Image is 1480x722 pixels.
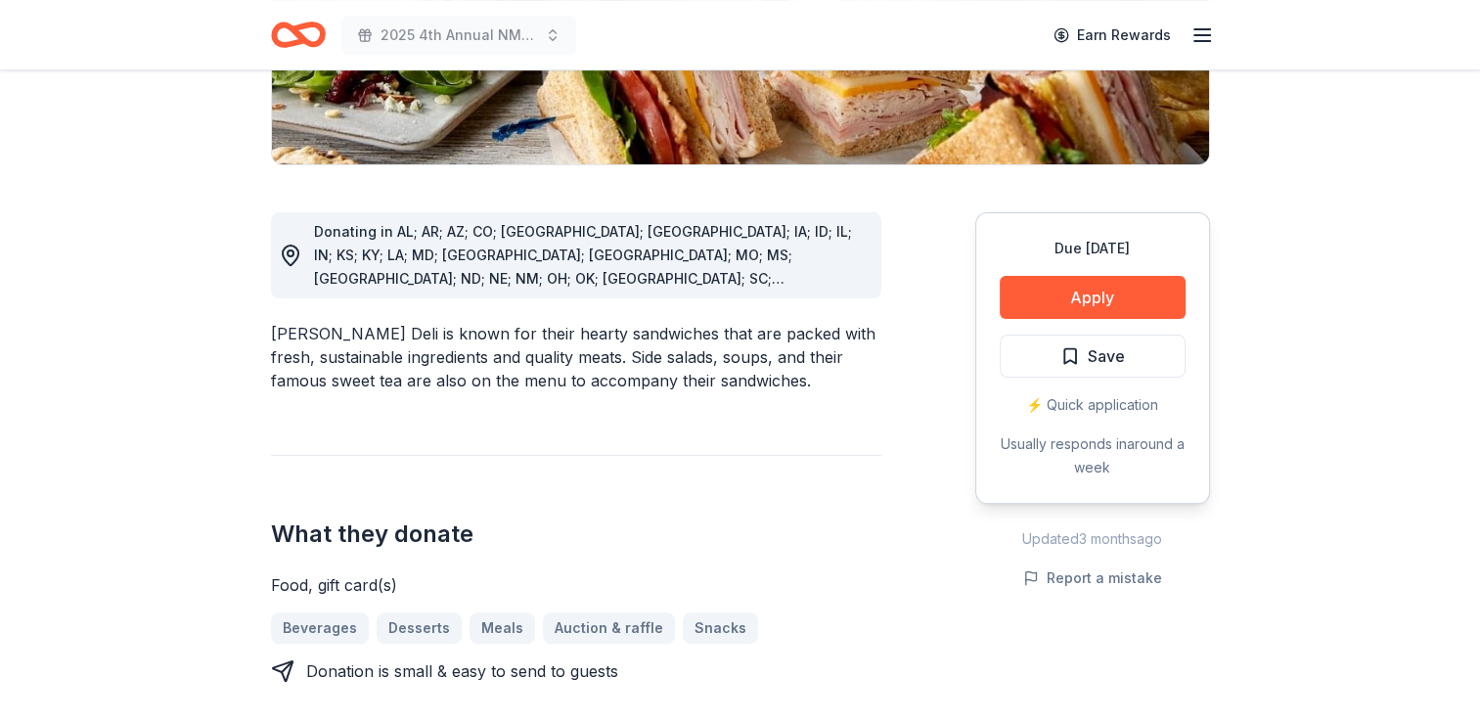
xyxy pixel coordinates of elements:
[377,612,462,644] a: Desserts
[543,612,675,644] a: Auction & raffle
[306,659,618,683] div: Donation is small & easy to send to guests
[271,573,881,597] div: Food, gift card(s)
[314,223,852,310] span: Donating in AL; AR; AZ; CO; [GEOGRAPHIC_DATA]; [GEOGRAPHIC_DATA]; IA; ID; IL; IN; KS; KY; LA; MD;...
[271,519,881,550] h2: What they donate
[271,612,369,644] a: Beverages
[271,12,326,58] a: Home
[470,612,535,644] a: Meals
[1000,393,1186,417] div: ⚡️ Quick application
[1000,432,1186,479] div: Usually responds in around a week
[1042,18,1183,53] a: Earn Rewards
[1000,276,1186,319] button: Apply
[1023,566,1162,590] button: Report a mistake
[1000,335,1186,378] button: Save
[381,23,537,47] span: 2025 4th Annual NMAEYC Snowball Gala
[975,527,1210,551] div: Updated 3 months ago
[683,612,758,644] a: Snacks
[271,322,881,392] div: [PERSON_NAME] Deli is known for their hearty sandwiches that are packed with fresh, sustainable i...
[1088,343,1125,369] span: Save
[341,16,576,55] button: 2025 4th Annual NMAEYC Snowball Gala
[1000,237,1186,260] div: Due [DATE]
